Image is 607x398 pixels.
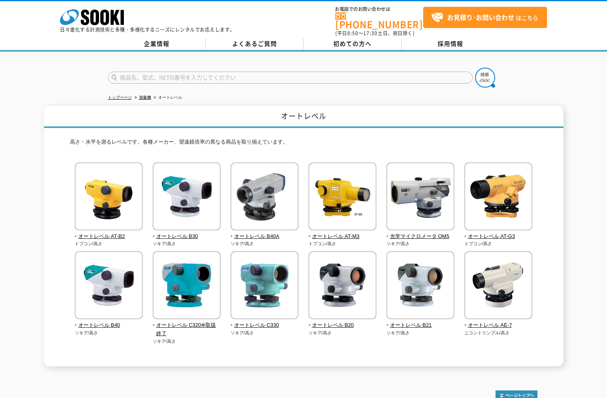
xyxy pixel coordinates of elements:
[386,251,454,321] img: オートレベル B21
[308,321,377,330] span: オートレベル B20
[44,106,563,128] h1: オートレベル
[363,30,378,37] span: 17:30
[386,232,455,241] span: 光学マイクロメータ OM5
[231,162,299,232] img: オートレベル B40A
[386,162,454,232] img: 光学マイクロメータ OM5
[75,251,143,321] img: オートレベル B40
[231,251,299,321] img: オートレベル C330
[153,321,221,338] span: オートレベル C320※取扱終了
[153,240,221,247] p: ソキア/高さ
[75,232,143,241] span: オートレベル AT-B2
[333,39,372,48] span: 初めての方へ
[308,232,377,241] span: オートレベル AT-M3
[231,330,299,336] p: ソキア/高さ
[335,30,414,37] span: (平日 ～ 土日、祝日除く)
[423,7,547,28] a: お見積り･お問い合わせはこちら
[304,38,402,50] a: 初めての方へ
[108,38,206,50] a: 企業情報
[447,12,514,22] strong: お見積り･お問い合わせ
[464,162,532,232] img: オートレベル AT-G3
[153,225,221,241] a: オートレベル B30
[231,314,299,330] a: オートレベル C330
[152,94,182,102] li: オートレベル
[231,232,299,241] span: オートレベル B40A
[75,314,143,330] a: オートレベル B40
[75,330,143,336] p: ソキア/高さ
[206,38,304,50] a: よくあるご質問
[464,251,532,321] img: オートレベル AE-7
[75,225,143,241] a: オートレベル AT-B2
[308,240,377,247] p: トプコン/高さ
[231,321,299,330] span: オートレベル C330
[108,72,473,84] input: 商品名、型式、NETIS番号を入力してください
[464,232,533,241] span: オートレベル AT-G3
[139,95,151,100] a: 測量機
[464,240,533,247] p: トプコン/高さ
[464,330,533,336] p: ニコントリンブル/高さ
[153,251,221,321] img: オートレベル C320※取扱終了
[475,68,495,88] img: btn_search.png
[386,314,455,330] a: オートレベル B21
[386,330,455,336] p: ソキア/高さ
[153,314,221,338] a: オートレベル C320※取扱終了
[153,232,221,241] span: オートレベル B30
[60,27,235,32] p: 日々進化する計測技術と多種・多様化するニーズにレンタルでお応えします。
[153,162,221,232] img: オートレベル B30
[464,321,533,330] span: オートレベル AE-7
[386,240,455,247] p: ソキア/高さ
[231,240,299,247] p: ソキア/高さ
[308,314,377,330] a: オートレベル B20
[464,225,533,241] a: オートレベル AT-G3
[308,251,376,321] img: オートレベル B20
[464,314,533,330] a: オートレベル AE-7
[402,38,500,50] a: 採用情報
[335,12,423,29] a: [PHONE_NUMBER]
[386,225,455,241] a: 光学マイクロメータ OM5
[347,30,358,37] span: 8:50
[108,95,132,100] a: トップページ
[70,138,537,150] p: 高さ・水平を測るレベルです。各種メーカー、望遠鏡倍率の異なる商品を取り揃えています。
[75,321,143,330] span: オートレベル B40
[308,225,377,241] a: オートレベル AT-M3
[335,7,423,12] span: お電話でのお問い合わせは
[75,240,143,247] p: トプコン/高さ
[231,225,299,241] a: オートレベル B40A
[308,162,376,232] img: オートレベル AT-M3
[308,330,377,336] p: ソキア/高さ
[431,12,538,24] span: はこちら
[153,338,221,345] p: ソキア/高さ
[386,321,455,330] span: オートレベル B21
[75,162,143,232] img: オートレベル AT-B2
